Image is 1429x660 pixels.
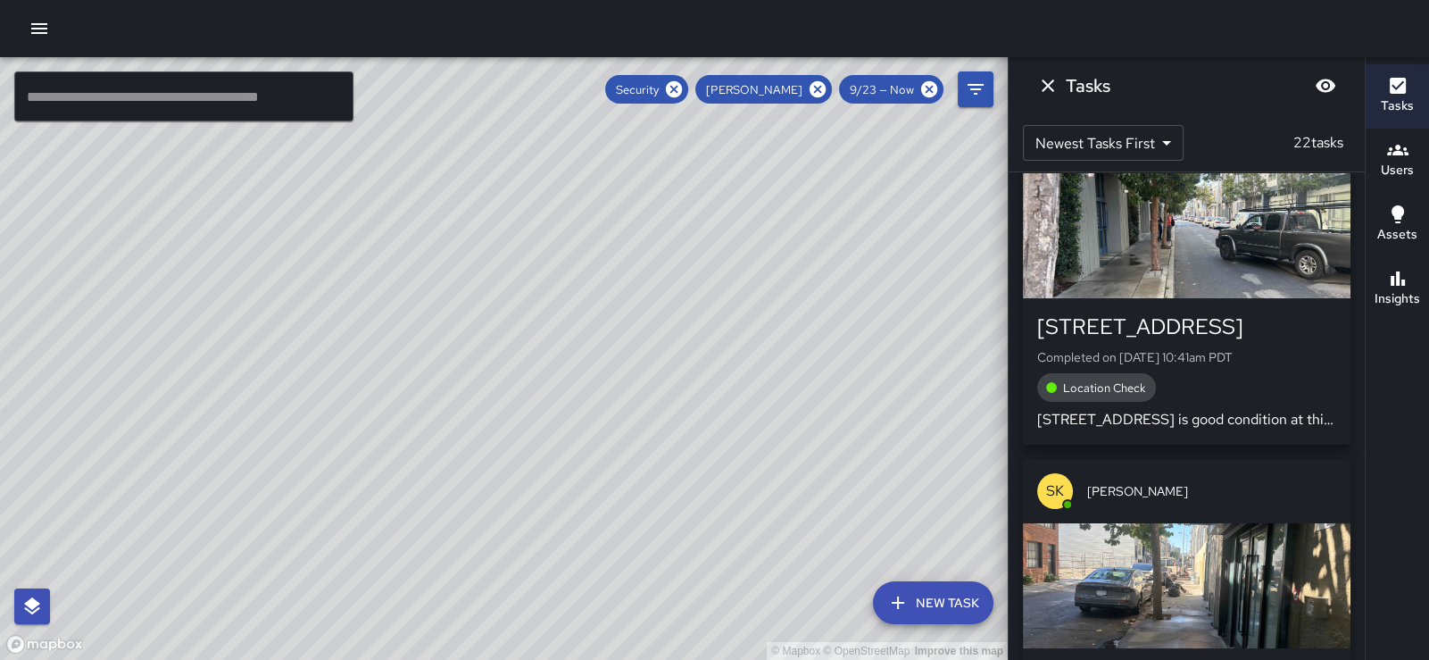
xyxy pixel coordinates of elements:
button: SK[PERSON_NAME][STREET_ADDRESS]Completed on [DATE] 10:41am PDTLocation Check[STREET_ADDRESS] is g... [1023,109,1350,445]
button: Assets [1366,193,1429,257]
div: 9/23 — Now [839,75,943,104]
button: Users [1366,129,1429,193]
span: [PERSON_NAME] [695,82,813,97]
span: [PERSON_NAME] [1087,482,1336,500]
button: Blur [1308,68,1343,104]
button: New Task [873,581,993,624]
div: [STREET_ADDRESS] [1037,313,1336,341]
button: Insights [1366,257,1429,322]
h6: Insights [1375,289,1420,309]
button: Filters [958,71,993,107]
h6: Tasks [1066,71,1110,100]
p: Completed on [DATE] 10:41am PDT [1037,348,1336,366]
p: SK [1046,480,1064,502]
p: 22 tasks [1286,132,1350,154]
span: 9/23 — Now [839,82,925,97]
span: Security [605,82,669,97]
button: Dismiss [1030,68,1066,104]
div: Newest Tasks First [1023,125,1184,161]
h6: Assets [1377,225,1417,245]
h6: Users [1381,161,1414,180]
button: Tasks [1366,64,1429,129]
h6: Tasks [1381,96,1414,116]
div: Security [605,75,688,104]
span: Location Check [1052,380,1156,396]
div: [PERSON_NAME] [695,75,832,104]
p: [STREET_ADDRESS] is good condition at this time [1037,409,1336,430]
